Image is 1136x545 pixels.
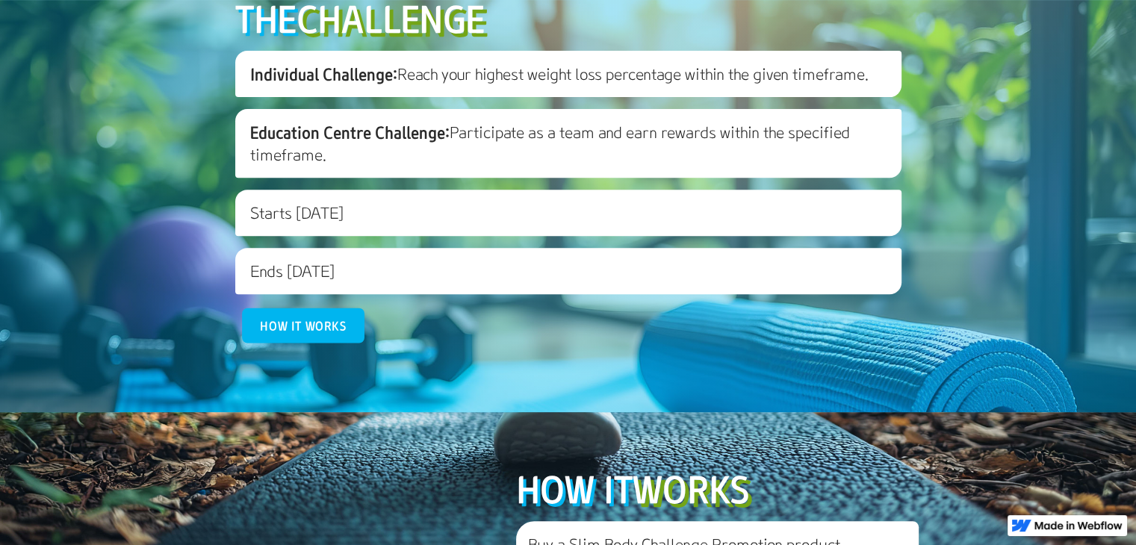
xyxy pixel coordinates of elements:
[235,109,901,178] h3: Participate as a team and earn rewards within the specified timeframe.
[250,63,397,84] span: Individual Challenge:
[235,51,901,97] h3: Reach your highest weight loss percentage within the given timeframe.
[633,466,749,511] span: WORKS
[235,248,901,294] h3: Ends [DATE]
[242,308,364,343] a: How it works
[235,190,901,236] h3: Starts [DATE]
[516,464,919,514] h2: HOW IT
[1034,521,1123,530] img: Made in Webflow
[250,122,450,143] span: Education Centre Challenge:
